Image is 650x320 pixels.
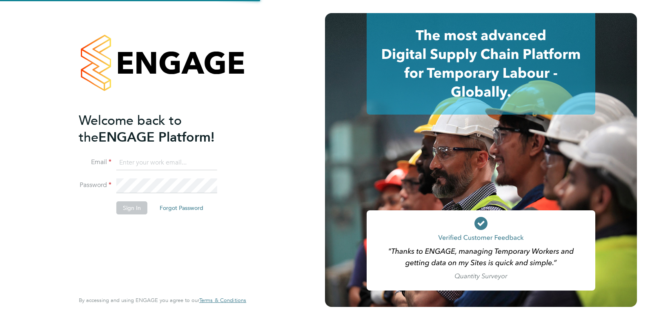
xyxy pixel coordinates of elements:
button: Sign In [116,201,147,214]
input: Enter your work email... [116,155,217,170]
h2: ENGAGE Platform! [79,112,238,146]
label: Email [79,158,111,167]
span: Welcome back to the [79,113,182,145]
span: By accessing and using ENGAGE you agree to our [79,297,246,304]
button: Forgot Password [153,201,210,214]
span: Terms & Conditions [199,297,246,304]
label: Password [79,181,111,189]
a: Terms & Conditions [199,297,246,304]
